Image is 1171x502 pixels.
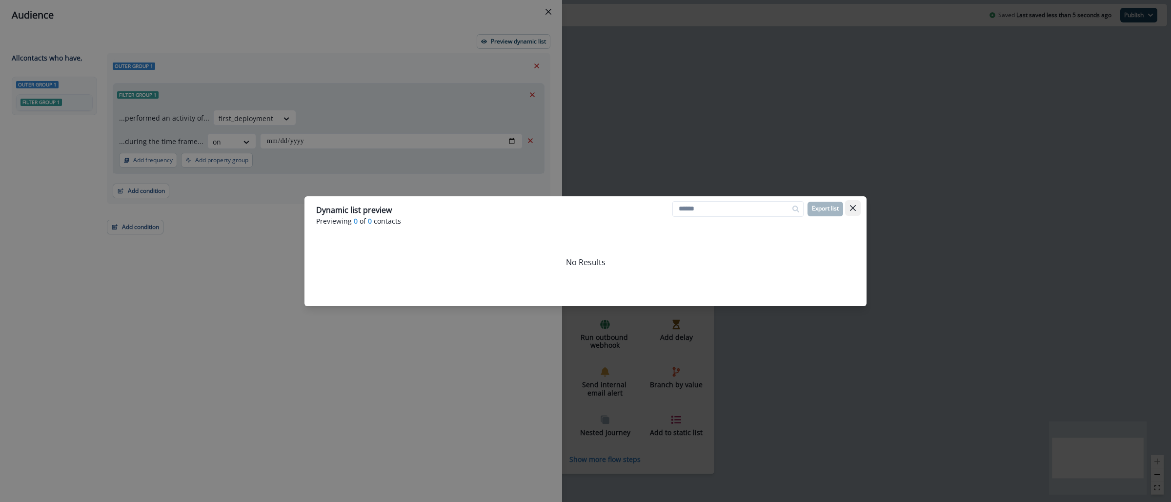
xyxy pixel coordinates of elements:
button: Export list [808,202,843,216]
p: Previewing of contacts [316,216,855,226]
span: 0 [368,216,372,226]
p: Export list [812,205,839,212]
span: 0 [354,216,358,226]
p: No Results [566,256,606,268]
button: Close [845,200,861,216]
p: Dynamic list preview [316,204,392,216]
